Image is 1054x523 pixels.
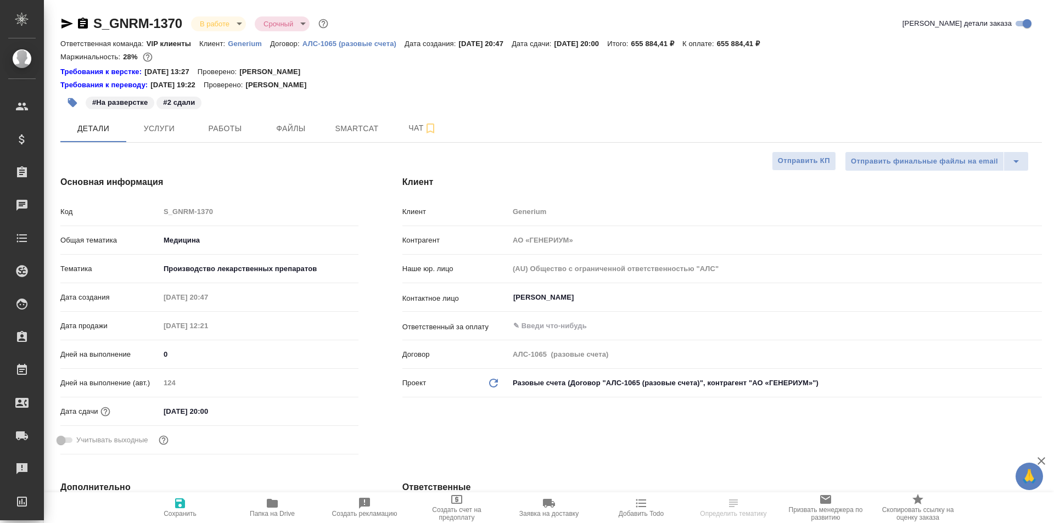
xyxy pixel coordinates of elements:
[411,492,503,523] button: Создать счет на предоплату
[509,204,1042,220] input: Пустое поле
[316,16,330,31] button: Доп статусы указывают на важность/срочность заказа
[228,38,270,48] a: Generium
[509,374,1042,392] div: Разовые счета (Договор "АЛС-1065 (разовые счета)", контрагент "АО «ГЕНЕРИУМ»")
[402,176,1042,189] h4: Клиент
[396,121,449,135] span: Чат
[164,510,197,518] span: Сохранить
[163,97,195,108] p: #2 сдали
[402,293,509,304] p: Контактное лицо
[60,320,160,331] p: Дата продажи
[199,122,251,136] span: Работы
[197,19,233,29] button: В работе
[417,506,496,521] span: Создать счет на предоплату
[60,80,150,91] a: Требования к переводу:
[255,16,310,31] div: В работе
[503,492,595,523] button: Заявка на доставку
[60,176,358,189] h4: Основная информация
[402,235,509,246] p: Контрагент
[250,510,295,518] span: Папка на Drive
[619,510,664,518] span: Добавить Todo
[512,319,1002,333] input: ✎ Введи что-нибудь
[60,481,358,494] h4: Дополнительно
[123,53,140,61] p: 28%
[772,151,836,171] button: Отправить КП
[786,506,865,521] span: Призвать менеджера по развитию
[302,38,405,48] a: АЛС-1065 (разовые счета)
[778,155,830,167] span: Отправить КП
[1016,463,1043,490] button: 🙏
[607,40,631,48] p: Итого:
[160,346,358,362] input: ✎ Введи что-нибудь
[405,40,458,48] p: Дата создания:
[687,492,780,523] button: Определить тематику
[402,263,509,274] p: Наше юр. лицо
[509,261,1042,277] input: Пустое поле
[780,492,872,523] button: Призвать менеджера по развитию
[1036,325,1038,327] button: Open
[554,40,608,48] p: [DATE] 20:00
[700,510,766,518] span: Определить тематику
[160,260,358,278] div: Производство лекарственных препаратов
[76,435,148,446] span: Учитывать выходные
[631,40,682,48] p: 655 884,41 ₽
[402,206,509,217] p: Клиент
[92,97,148,108] p: #На разверстке
[198,66,240,77] p: Проверено:
[191,16,246,31] div: В работе
[60,66,144,77] div: Нажми, чтобы открыть папку с инструкцией
[228,40,270,48] p: Generium
[60,80,150,91] div: Нажми, чтобы открыть папку с инструкцией
[402,349,509,360] p: Договор
[512,40,554,48] p: Дата сдачи:
[270,40,302,48] p: Договор:
[155,97,203,106] span: 2 сдали
[851,155,998,168] span: Отправить финальные файлы на email
[160,375,358,391] input: Пустое поле
[60,66,144,77] a: Требования к верстке:
[302,40,405,48] p: АЛС-1065 (разовые счета)
[260,19,296,29] button: Срочный
[76,17,89,30] button: Скопировать ссылку
[160,204,358,220] input: Пустое поле
[332,510,397,518] span: Создать рекламацию
[160,318,256,334] input: Пустое поле
[682,40,717,48] p: К оплате:
[509,346,1042,362] input: Пустое поле
[60,235,160,246] p: Общая тематика
[60,206,160,217] p: Код
[872,492,964,523] button: Скопировать ссылку на оценку заказа
[459,40,512,48] p: [DATE] 20:47
[424,122,437,135] svg: Подписаться
[93,16,182,31] a: S_GNRM-1370
[199,40,228,48] p: Клиент:
[67,122,120,136] span: Детали
[402,481,1042,494] h4: Ответственные
[845,151,1029,171] div: split button
[60,53,123,61] p: Маржинальность:
[402,322,509,333] p: Ответственный за оплату
[60,40,147,48] p: Ответственная команда:
[226,492,318,523] button: Папка на Drive
[147,40,199,48] p: VIP клиенты
[98,404,113,419] button: Если добавить услуги и заполнить их объемом, то дата рассчитается автоматически
[160,289,256,305] input: Пустое поле
[144,66,198,77] p: [DATE] 13:27
[204,80,246,91] p: Проверено:
[519,510,579,518] span: Заявка на доставку
[902,18,1012,29] span: [PERSON_NAME] детали заказа
[595,492,687,523] button: Добавить Todo
[60,349,160,360] p: Дней на выполнение
[60,17,74,30] button: Скопировать ссылку для ЯМессенджера
[239,66,309,77] p: [PERSON_NAME]
[134,492,226,523] button: Сохранить
[60,406,98,417] p: Дата сдачи
[245,80,315,91] p: [PERSON_NAME]
[509,232,1042,248] input: Пустое поле
[845,151,1004,171] button: Отправить финальные файлы на email
[878,506,957,521] span: Скопировать ссылку на оценку заказа
[330,122,383,136] span: Smartcat
[60,263,160,274] p: Тематика
[1036,296,1038,299] button: Open
[717,40,768,48] p: 655 884,41 ₽
[60,91,85,115] button: Добавить тэг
